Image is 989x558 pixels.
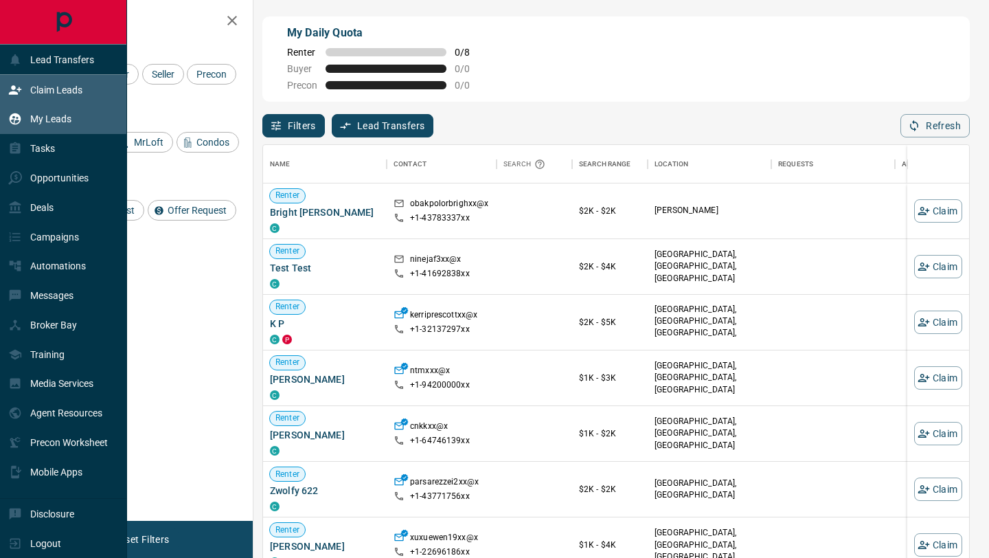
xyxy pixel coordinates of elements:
[655,249,764,284] p: [GEOGRAPHIC_DATA], [GEOGRAPHIC_DATA], [GEOGRAPHIC_DATA]
[270,301,305,313] span: Renter
[914,255,962,278] button: Claim
[410,546,470,558] p: +1- 22696186xx
[579,316,641,328] p: $2K - $5K
[410,212,470,224] p: +1- 43783337xx
[579,539,641,551] p: $1K - $4K
[914,478,962,501] button: Claim
[572,145,648,183] div: Search Range
[270,145,291,183] div: Name
[270,502,280,511] div: condos.ca
[270,484,380,498] span: Zwolfy 622
[914,199,962,223] button: Claim
[282,335,292,344] div: property.ca
[410,268,470,280] p: +1- 41692838xx
[270,524,305,536] span: Renter
[263,145,387,183] div: Name
[332,114,434,137] button: Lead Transfers
[148,200,236,221] div: Offer Request
[387,145,497,183] div: Contact
[655,145,688,183] div: Location
[579,427,641,440] p: $1K - $2K
[270,317,380,331] span: K P
[455,63,485,74] span: 0 / 0
[914,366,962,390] button: Claim
[142,64,184,85] div: Seller
[655,416,764,451] p: [GEOGRAPHIC_DATA], [GEOGRAPHIC_DATA], [GEOGRAPHIC_DATA]
[270,279,280,289] div: condos.ca
[270,539,380,553] span: [PERSON_NAME]
[270,190,305,201] span: Renter
[655,478,764,501] p: [GEOGRAPHIC_DATA], [GEOGRAPHIC_DATA]
[410,532,478,546] p: xuxuewen19xx@x
[579,483,641,495] p: $2K - $2K
[410,198,488,212] p: obakpolorbrighxx@x
[270,428,380,442] span: [PERSON_NAME]
[648,145,771,183] div: Location
[147,69,179,80] span: Seller
[655,360,764,395] p: [GEOGRAPHIC_DATA], [GEOGRAPHIC_DATA], [GEOGRAPHIC_DATA]
[44,14,239,30] h2: Filters
[410,254,462,268] p: ninejaf3xx@x
[503,145,549,183] div: Search
[579,145,631,183] div: Search Range
[270,261,380,275] span: Test Test
[104,528,178,551] button: Reset Filters
[270,372,380,386] span: [PERSON_NAME]
[114,132,173,153] div: MrLoft
[778,145,813,183] div: Requests
[270,245,305,257] span: Renter
[914,422,962,445] button: Claim
[914,311,962,334] button: Claim
[262,114,325,137] button: Filters
[410,476,479,491] p: parsarezzei2xx@x
[270,469,305,480] span: Renter
[187,64,236,85] div: Precon
[579,260,641,273] p: $2K - $4K
[270,446,280,456] div: condos.ca
[270,412,305,424] span: Renter
[455,47,485,58] span: 0 / 8
[270,335,280,344] div: condos.ca
[192,137,234,148] span: Condos
[129,137,168,148] span: MrLoft
[410,491,470,502] p: +1- 43771756xx
[270,205,380,219] span: Bright [PERSON_NAME]
[270,390,280,400] div: condos.ca
[410,309,477,324] p: kerriprescottxx@x
[914,533,962,557] button: Claim
[410,421,448,435] p: cnkkxx@x
[192,69,231,80] span: Precon
[771,145,895,183] div: Requests
[410,379,470,391] p: +1- 94200000xx
[900,114,970,137] button: Refresh
[455,80,485,91] span: 0 / 0
[270,357,305,368] span: Renter
[410,365,450,379] p: ntmxxx@x
[287,80,317,91] span: Precon
[655,205,764,216] p: [PERSON_NAME]
[287,63,317,74] span: Buyer
[287,25,485,41] p: My Daily Quota
[410,324,470,335] p: +1- 32137297xx
[270,223,280,233] div: condos.ca
[655,304,764,351] p: [GEOGRAPHIC_DATA], [GEOGRAPHIC_DATA], [GEOGRAPHIC_DATA], [GEOGRAPHIC_DATA]
[579,205,641,217] p: $2K - $2K
[177,132,239,153] div: Condos
[394,145,427,183] div: Contact
[410,435,470,447] p: +1- 64746139xx
[287,47,317,58] span: Renter
[579,372,641,384] p: $1K - $3K
[163,205,231,216] span: Offer Request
